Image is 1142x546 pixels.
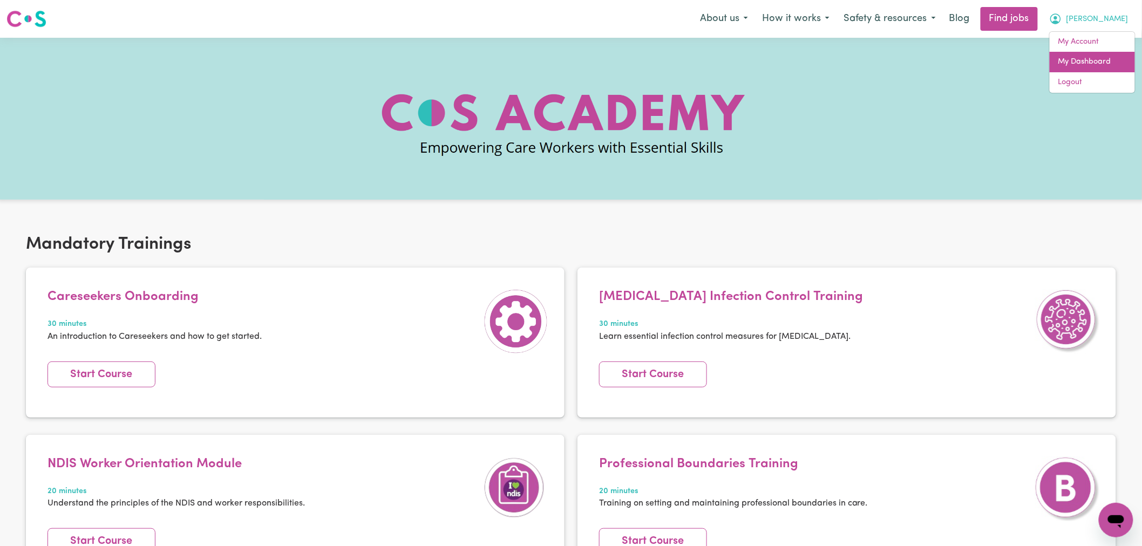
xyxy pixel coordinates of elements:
[599,318,863,330] span: 30 minutes
[1050,52,1135,72] a: My Dashboard
[47,486,305,497] span: 20 minutes
[47,318,262,330] span: 30 minutes
[599,456,868,472] h4: Professional Boundaries Training
[26,234,1116,255] h2: Mandatory Trainings
[599,486,868,497] span: 20 minutes
[1050,32,1135,52] a: My Account
[599,289,863,305] h4: [MEDICAL_DATA] Infection Control Training
[47,497,305,510] p: Understand the principles of the NDIS and worker responsibilities.
[1066,13,1129,25] span: [PERSON_NAME]
[47,289,262,305] h4: Careseekers Onboarding
[943,7,976,31] a: Blog
[693,8,755,30] button: About us
[1050,72,1135,93] a: Logout
[1042,8,1136,30] button: My Account
[47,361,155,387] a: Start Course
[599,330,863,343] p: Learn essential infection control measures for [MEDICAL_DATA].
[755,8,837,30] button: How it works
[47,456,305,472] h4: NDIS Worker Orientation Module
[981,7,1038,31] a: Find jobs
[6,9,46,29] img: Careseekers logo
[837,8,943,30] button: Safety & resources
[1049,31,1136,93] div: My Account
[6,6,46,31] a: Careseekers logo
[599,361,707,387] a: Start Course
[1099,503,1133,537] iframe: Button to launch messaging window
[599,497,868,510] p: Training on setting and maintaining professional boundaries in care.
[47,330,262,343] p: An introduction to Careseekers and how to get started.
